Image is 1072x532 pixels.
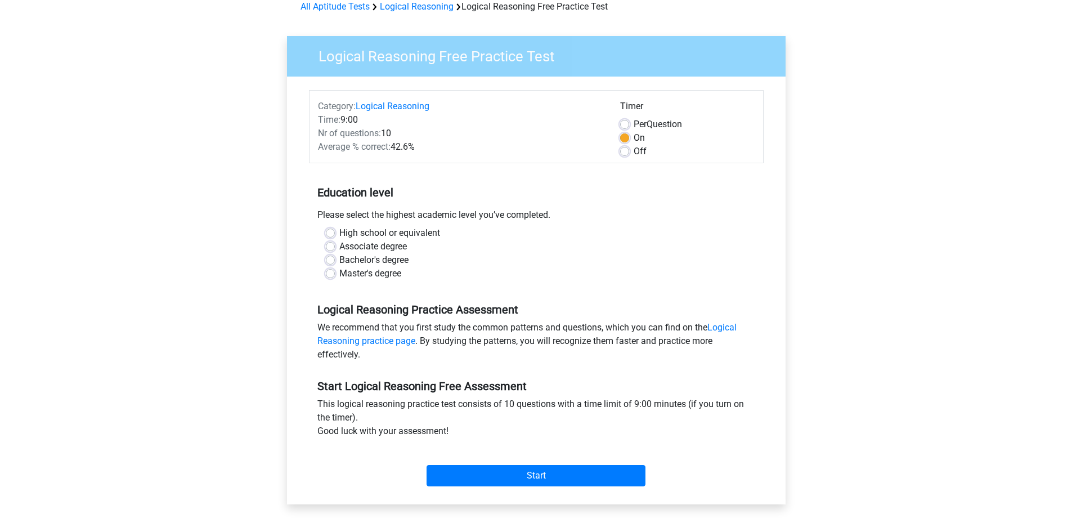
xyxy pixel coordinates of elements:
div: Please select the highest academic level you’ve completed. [309,208,764,226]
a: Logical Reasoning [380,1,454,12]
div: 42.6% [310,140,612,154]
label: High school or equivalent [339,226,440,240]
label: Off [634,145,647,158]
div: We recommend that you first study the common patterns and questions, which you can find on the . ... [309,321,764,366]
h3: Logical Reasoning Free Practice Test [305,43,777,65]
span: Category: [318,101,356,111]
div: Timer [620,100,755,118]
a: Logical Reasoning [356,101,429,111]
span: Time: [318,114,340,125]
h5: Start Logical Reasoning Free Assessment [317,379,755,393]
span: Per [634,119,647,129]
a: All Aptitude Tests [300,1,370,12]
span: Average % correct: [318,141,391,152]
span: Nr of questions: [318,128,381,138]
h5: Logical Reasoning Practice Assessment [317,303,755,316]
label: Bachelor's degree [339,253,409,267]
label: Associate degree [339,240,407,253]
input: Start [427,465,645,486]
label: Master's degree [339,267,401,280]
h5: Education level [317,181,755,204]
div: 9:00 [310,113,612,127]
label: On [634,131,645,145]
label: Question [634,118,682,131]
div: 10 [310,127,612,140]
div: This logical reasoning practice test consists of 10 questions with a time limit of 9:00 minutes (... [309,397,764,442]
